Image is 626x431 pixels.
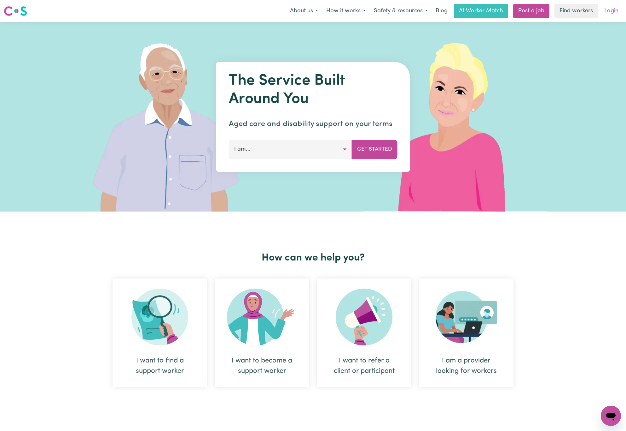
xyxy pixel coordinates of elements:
img: Careseekers logo [4,5,27,17]
div: I want to become a support worker [215,278,309,387]
div: I want to find a support worker [113,278,207,387]
img: Refer [336,289,392,345]
div: I want to refer a client or participant [317,278,411,387]
a: Find workers [554,4,598,18]
a: Blog [432,4,451,18]
button: Get Started [352,140,397,159]
p: Aged care and disability support on your terms [229,118,397,130]
div: I want to find a support worker [128,356,192,376]
iframe: Button to launch messaging window [601,406,621,426]
div: I am a provider looking for workers [419,278,513,387]
img: Become Worker [227,289,297,345]
h2: How can we help you? [109,252,517,264]
div: I am a provider looking for workers [434,356,498,376]
button: How it works [322,4,370,18]
h1: The Service Built Around You [229,72,397,108]
button: Safety & resources [370,4,432,18]
div: I want to refer a client or participant [332,356,396,376]
div: I want to become a support worker [230,356,294,376]
button: I am... [229,140,352,159]
a: AI Worker Match [454,4,508,18]
a: Login [600,4,622,18]
button: About us [286,4,322,18]
a: Careseekers logo [4,4,27,18]
img: Provider [436,289,497,345]
a: Post a job [513,4,549,18]
img: Search [131,289,188,345]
